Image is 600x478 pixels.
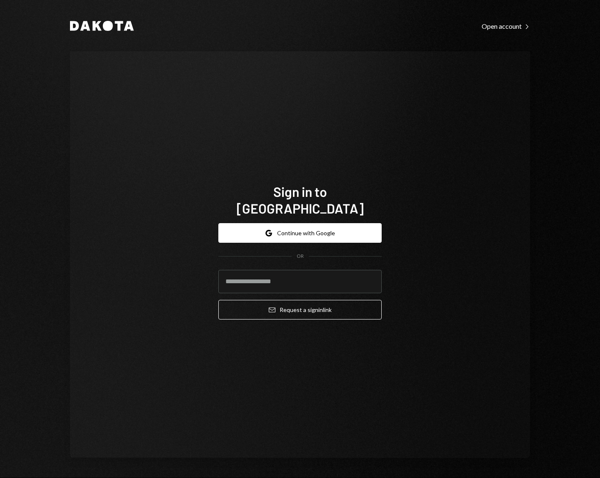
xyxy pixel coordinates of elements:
[218,300,382,320] button: Request a signinlink
[218,183,382,216] h1: Sign in to [GEOGRAPHIC_DATA]
[297,253,304,260] div: OR
[482,22,530,30] div: Open account
[218,223,382,243] button: Continue with Google
[482,21,530,30] a: Open account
